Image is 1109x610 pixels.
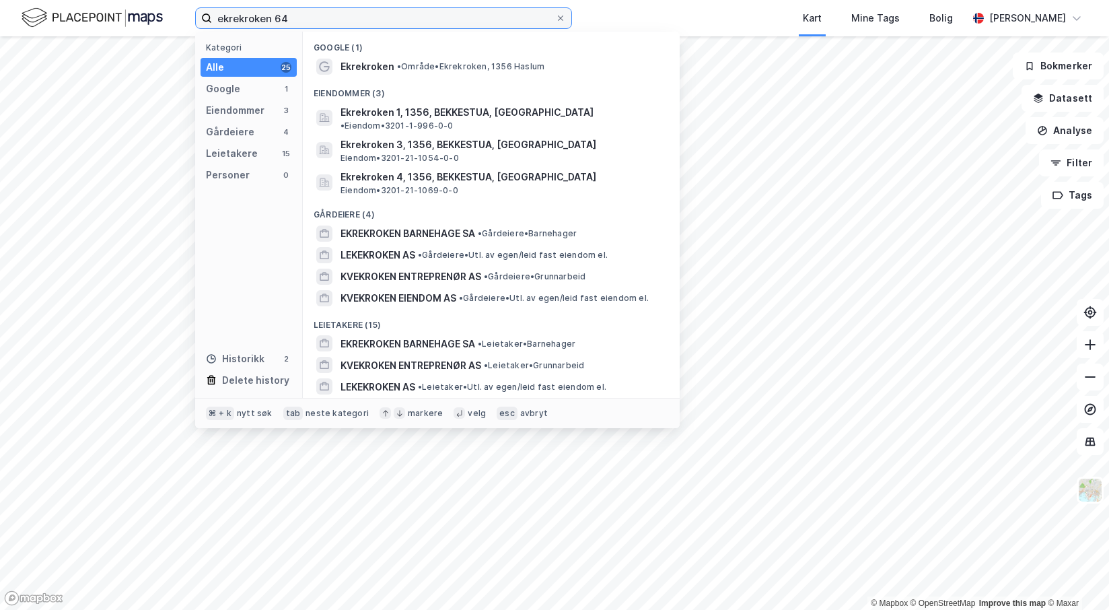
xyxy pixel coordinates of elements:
div: 4 [281,127,291,137]
div: Eiendommer (3) [303,77,680,102]
span: • [341,121,345,131]
span: Ekrekroken 1, 1356, BEKKESTUA, [GEOGRAPHIC_DATA] [341,104,594,121]
div: 25 [281,62,291,73]
span: KVEKROKEN ENTREPRENØR AS [341,358,481,374]
div: 2 [281,353,291,364]
span: • [484,271,488,281]
span: • [478,339,482,349]
div: tab [283,407,303,420]
span: KVEKROKEN EIENDOM AS [341,290,456,306]
div: esc [497,407,517,420]
img: logo.f888ab2527a4732fd821a326f86c7f29.svg [22,6,163,30]
div: Eiendommer [206,102,264,118]
div: neste kategori [306,408,369,419]
span: Ekrekroken 3, 1356, BEKKESTUA, [GEOGRAPHIC_DATA] [341,137,664,153]
span: Ekrekroken [341,59,394,75]
span: Eiendom • 3201-1-996-0-0 [341,121,454,131]
span: Leietaker • Grunnarbeid [484,360,584,371]
iframe: Chat Widget [1042,545,1109,610]
div: Leietakere (15) [303,309,680,333]
span: KVEKROKEN ENTREPRENØR AS [341,269,481,285]
button: Filter [1039,149,1104,176]
div: Historikk [206,351,264,367]
div: Kategori [206,42,297,53]
div: 15 [281,148,291,159]
span: • [397,61,401,71]
span: Ekrekroken 4, 1356, BEKKESTUA, [GEOGRAPHIC_DATA] [341,169,664,185]
div: avbryt [520,408,548,419]
a: Mapbox homepage [4,590,63,606]
div: Google [206,81,240,97]
span: • [484,360,488,370]
span: • [459,293,463,303]
span: Leietaker • Barnehager [478,339,575,349]
div: Personer [206,167,250,183]
div: Delete history [222,372,289,388]
span: EKREKROKEN BARNEHAGE SA [341,226,475,242]
div: Leietakere [206,145,258,162]
span: Leietaker • Utl. av egen/leid fast eiendom el. [418,382,606,393]
div: 1 [281,83,291,94]
div: Kart [803,10,822,26]
a: Improve this map [979,599,1046,608]
div: 3 [281,105,291,116]
div: Mine Tags [851,10,900,26]
div: Alle [206,59,224,75]
a: Mapbox [871,599,908,608]
div: Bolig [929,10,953,26]
img: Z [1077,477,1103,503]
a: OpenStreetMap [910,599,976,608]
div: velg [468,408,486,419]
button: Analyse [1026,117,1104,144]
span: Gårdeiere • Grunnarbeid [484,271,585,282]
span: Gårdeiere • Utl. av egen/leid fast eiendom el. [418,250,608,261]
span: • [418,250,422,260]
span: EKREKROKEN BARNEHAGE SA [341,336,475,352]
button: Bokmerker [1013,53,1104,79]
button: Tags [1041,182,1104,209]
div: 0 [281,170,291,180]
div: Gårdeiere (4) [303,199,680,223]
div: markere [408,408,443,419]
span: Område • Ekrekroken, 1356 Haslum [397,61,544,72]
div: nytt søk [237,408,273,419]
span: Eiendom • 3201-21-1069-0-0 [341,185,458,196]
span: Gårdeiere • Barnehager [478,228,577,239]
div: [PERSON_NAME] [989,10,1066,26]
span: Gårdeiere • Utl. av egen/leid fast eiendom el. [459,293,649,304]
input: Søk på adresse, matrikkel, gårdeiere, leietakere eller personer [212,8,555,28]
div: ⌘ + k [206,407,234,420]
span: LEKEKROKEN AS [341,379,415,395]
span: LEKEKROKEN AS [341,247,415,263]
span: Eiendom • 3201-21-1054-0-0 [341,153,459,164]
button: Datasett [1022,85,1104,112]
div: Google (1) [303,32,680,56]
span: • [478,228,482,238]
span: • [418,382,422,392]
div: Kontrollprogram for chat [1042,545,1109,610]
div: Gårdeiere [206,124,254,140]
